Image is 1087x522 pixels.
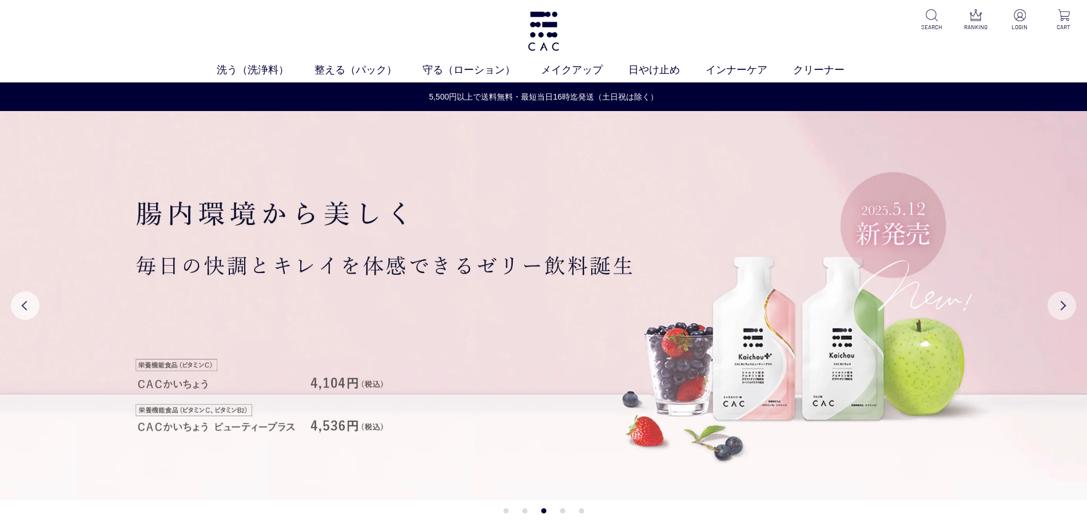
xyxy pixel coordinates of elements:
[628,62,706,78] a: 日やけ止め
[560,508,565,513] button: 4 of 5
[579,508,584,513] button: 5 of 5
[1006,23,1034,31] p: LOGIN
[217,62,314,78] a: 洗う（洗浄料）
[1,91,1086,103] a: 5,500円以上で送料無料・最短当日16時迄発送（土日祝は除く）
[1048,291,1076,320] button: Next
[793,62,870,78] a: クリーナー
[1006,9,1034,31] a: LOGIN
[918,9,946,31] a: SEARCH
[962,9,990,31] a: RANKING
[541,62,628,78] a: メイクアップ
[918,23,946,31] p: SEARCH
[522,508,527,513] button: 2 of 5
[503,508,508,513] button: 1 of 5
[314,62,423,78] a: 整える（パック）
[962,23,990,31] p: RANKING
[541,508,546,513] button: 3 of 5
[1050,23,1078,31] p: CART
[1050,9,1078,31] a: CART
[526,11,561,51] img: logo
[11,291,39,320] button: Previous
[706,62,793,78] a: インナーケア
[423,62,541,78] a: 守る（ローション）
